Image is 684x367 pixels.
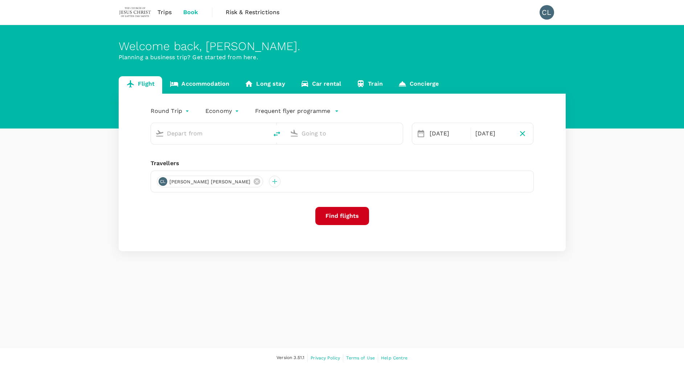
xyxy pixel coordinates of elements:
a: Terms of Use [346,354,375,362]
button: delete [268,125,286,143]
button: Frequent flyer programme [255,107,339,115]
span: Version 3.51.1 [277,354,304,362]
a: Privacy Policy [311,354,340,362]
a: Long stay [237,76,292,94]
a: Concierge [390,76,446,94]
div: CL [540,5,554,20]
input: Going to [302,128,388,139]
span: Terms of Use [346,355,375,360]
span: Help Centre [381,355,407,360]
span: Risk & Restrictions [226,8,280,17]
button: Find flights [315,207,369,225]
p: Frequent flyer programme [255,107,330,115]
a: Help Centre [381,354,407,362]
div: Travellers [151,159,534,168]
span: Privacy Policy [311,355,340,360]
p: Planning a business trip? Get started from here. [119,53,566,62]
a: Train [349,76,390,94]
span: [PERSON_NAME] [PERSON_NAME] [165,178,255,185]
div: [DATE] [427,126,469,141]
img: The Malaysian Church of Jesus Christ of Latter-day Saints [119,4,152,20]
button: Open [263,132,265,134]
div: Welcome back , [PERSON_NAME] . [119,40,566,53]
span: Book [183,8,198,17]
a: Accommodation [162,76,237,94]
div: Economy [205,105,241,117]
input: Depart from [167,128,253,139]
div: CL [159,177,167,186]
div: CL[PERSON_NAME] [PERSON_NAME] [157,176,263,187]
div: Round Trip [151,105,191,117]
a: Car rental [293,76,349,94]
a: Flight [119,76,163,94]
div: [DATE] [472,126,515,141]
button: Open [398,132,399,134]
span: Trips [157,8,172,17]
